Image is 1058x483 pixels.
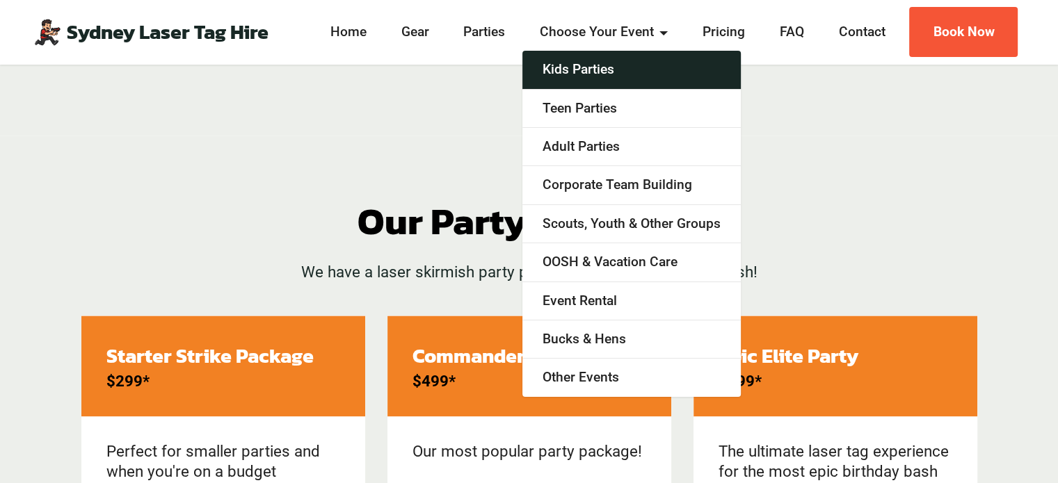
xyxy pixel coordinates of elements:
[719,341,858,370] strong: Epic Elite Party
[522,282,741,320] a: Event Rental
[326,22,371,42] a: Home
[835,22,890,42] a: Contact
[33,18,61,46] img: Mobile Laser Tag Parties Sydney
[719,372,762,390] strong: $599*
[522,166,741,204] a: Corporate Team Building
[106,341,314,370] strong: Starter Strike Package
[460,22,510,42] a: Parties
[67,22,268,42] a: Sydney Laser Tag Hire
[776,22,808,42] a: FAQ
[719,441,952,482] p: The ultimate laser tag experience for the most epic birthday bash
[412,372,456,390] strong: $499*
[358,193,700,249] strong: Our Party Packages
[522,128,741,166] a: Adult Parties
[522,320,741,359] a: Bucks & Hens
[106,372,150,390] strong: $299*
[909,7,1018,58] a: Book Now
[522,90,741,128] a: Teen Parties
[522,243,741,281] a: OOSH & Vacation Care
[522,51,741,89] a: Kids Parties
[397,22,433,42] a: Gear
[106,441,340,482] p: Perfect for smaller parties and when you're on a budget
[698,22,749,42] a: Pricing
[262,262,796,282] h5: We have a laser skirmish party package to suit any birthday bash!
[536,22,673,42] a: Choose Your Event
[412,341,580,370] strong: Commander Party
[522,359,741,396] a: Other Events
[412,441,646,461] p: Our most popular party package!
[522,205,741,243] a: Scouts, Youth & Other Groups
